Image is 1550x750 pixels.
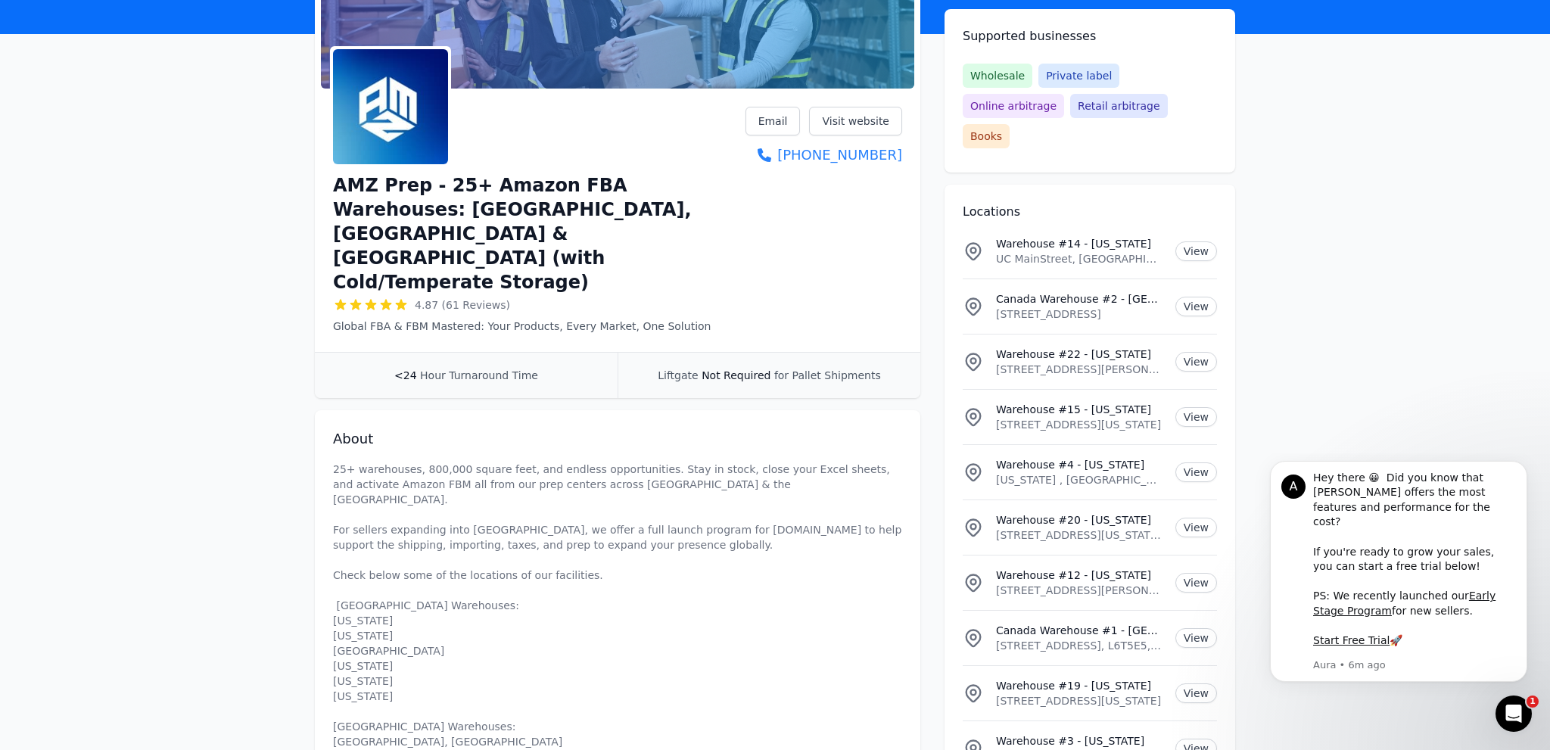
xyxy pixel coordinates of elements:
[1175,573,1217,593] a: View
[1175,407,1217,427] a: View
[996,693,1163,708] p: [STREET_ADDRESS][US_STATE]
[1070,94,1167,118] span: Retail arbitrage
[1175,628,1217,648] a: View
[1527,696,1539,708] span: 1
[996,402,1163,417] p: Warehouse #15 - [US_STATE]
[1175,352,1217,372] a: View
[1175,683,1217,703] a: View
[996,638,1163,653] p: [STREET_ADDRESS], L6T5E5, [GEOGRAPHIC_DATA]
[774,369,881,381] span: for Pallet Shipments
[1175,518,1217,537] a: View
[333,428,902,450] h2: About
[996,251,1163,266] p: UC MainStreet, [GEOGRAPHIC_DATA], [GEOGRAPHIC_DATA], [US_STATE][GEOGRAPHIC_DATA], [GEOGRAPHIC_DATA]
[1247,453,1550,709] iframe: Intercom notifications message
[1175,462,1217,482] a: View
[745,107,801,135] a: Email
[996,568,1163,583] p: Warehouse #12 - [US_STATE]
[963,124,1010,148] span: Books
[963,94,1064,118] span: Online arbitrage
[996,623,1163,638] p: Canada Warehouse #1 - [GEOGRAPHIC_DATA]
[1038,64,1119,88] span: Private label
[415,297,510,313] span: 4.87 (61 Reviews)
[333,49,448,164] img: AMZ Prep - 25+ Amazon FBA Warehouses: US, Canada & UK (with Cold/Temperate Storage)
[809,107,902,135] a: Visit website
[996,733,1163,748] p: Warehouse #3 - [US_STATE]
[745,145,902,166] a: [PHONE_NUMBER]
[996,678,1163,693] p: Warehouse #19 - [US_STATE]
[333,173,745,294] h1: AMZ Prep - 25+ Amazon FBA Warehouses: [GEOGRAPHIC_DATA], [GEOGRAPHIC_DATA] & [GEOGRAPHIC_DATA] (w...
[1175,297,1217,316] a: View
[996,417,1163,432] p: [STREET_ADDRESS][US_STATE]
[963,27,1217,45] h2: Supported businesses
[702,369,770,381] span: Not Required
[996,457,1163,472] p: Warehouse #4 - [US_STATE]
[996,347,1163,362] p: Warehouse #22 - [US_STATE]
[996,236,1163,251] p: Warehouse #14 - [US_STATE]
[996,583,1163,598] p: [STREET_ADDRESS][PERSON_NAME][US_STATE]
[996,527,1163,543] p: [STREET_ADDRESS][US_STATE][US_STATE]
[996,472,1163,487] p: [US_STATE] , [GEOGRAPHIC_DATA]
[420,369,538,381] span: Hour Turnaround Time
[963,203,1217,221] h2: Locations
[996,307,1163,322] p: [STREET_ADDRESS]
[963,64,1032,88] span: Wholesale
[658,369,698,381] span: Liftgate
[333,319,745,334] p: Global FBA & FBM Mastered: Your Products, Every Market, One Solution
[394,369,417,381] span: <24
[996,512,1163,527] p: Warehouse #20 - [US_STATE]
[1496,696,1532,732] iframe: Intercom live chat
[1175,241,1217,261] a: View
[996,362,1163,377] p: [STREET_ADDRESS][PERSON_NAME][US_STATE]
[996,291,1163,307] p: Canada Warehouse #2 - [GEOGRAPHIC_DATA]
